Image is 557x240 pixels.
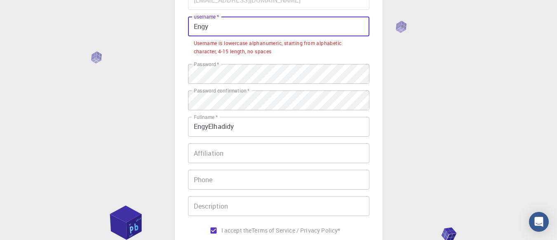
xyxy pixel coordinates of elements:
label: username [194,13,219,20]
label: Fullname [194,114,218,121]
span: I accept the [221,226,252,235]
a: Terms of Service / Privacy Policy* [251,226,340,235]
label: Password confirmation [194,87,249,94]
label: Password [194,61,219,68]
p: Terms of Service / Privacy Policy * [251,226,340,235]
div: Open Intercom Messenger [529,212,549,232]
div: Username is lowercase alphanumeric, starting from alphabetic character, 4-15 length, no spaces [194,39,364,56]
